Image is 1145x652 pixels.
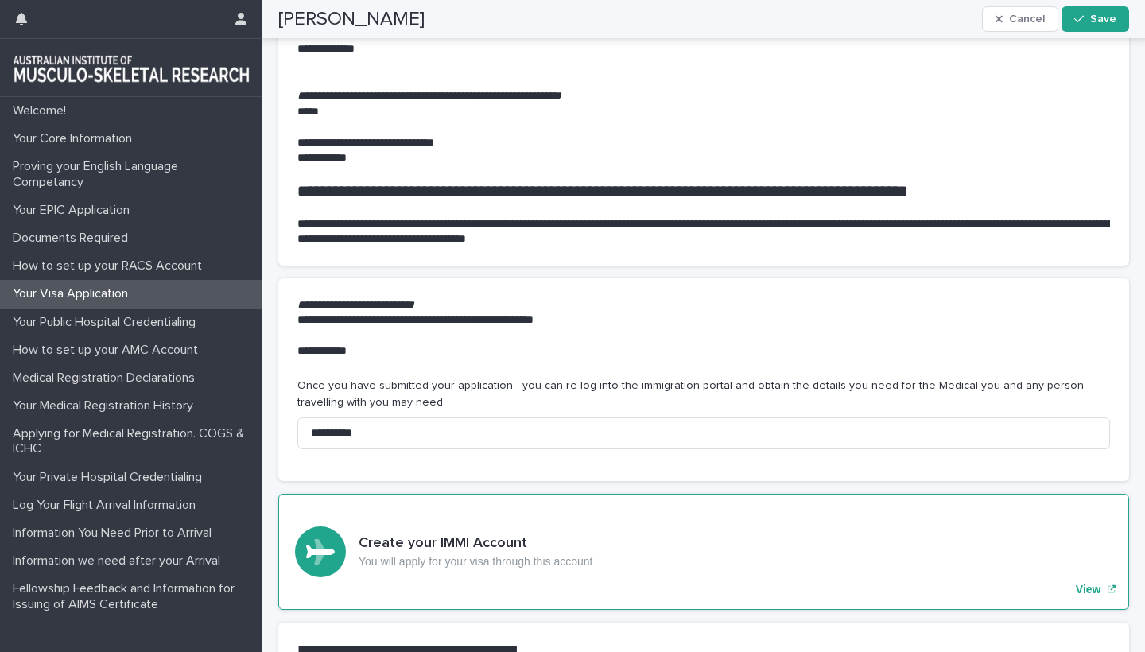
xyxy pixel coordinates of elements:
[359,535,592,553] h3: Create your IMMI Account
[6,371,208,386] p: Medical Registration Declarations
[278,494,1129,610] a: View
[6,258,215,274] p: How to set up your RACS Account
[6,426,262,456] p: Applying for Medical Registration. COGS & ICHC
[1062,6,1129,32] button: Save
[297,378,1110,411] p: Once you have submitted your application - you can re-log into the immigration portal and obtain ...
[6,526,224,541] p: Information You Need Prior to Arrival
[6,131,145,146] p: Your Core Information
[1009,14,1045,25] span: Cancel
[6,553,233,569] p: Information we need after your Arrival
[6,343,211,358] p: How to set up your AMC Account
[6,498,208,513] p: Log Your Flight Arrival Information
[6,315,208,330] p: Your Public Hospital Credentialing
[278,8,425,31] h2: [PERSON_NAME]
[982,6,1058,32] button: Cancel
[6,398,206,413] p: Your Medical Registration History
[6,286,141,301] p: Your Visa Application
[359,555,592,569] p: You will apply for your visa through this account
[6,581,262,611] p: Fellowship Feedback and Information for Issuing of AIMS Certificate
[13,52,250,83] img: 1xcjEmqDTcmQhduivVBy
[1090,14,1116,25] span: Save
[1076,583,1101,596] p: View
[6,231,141,246] p: Documents Required
[6,203,142,218] p: Your EPIC Application
[6,470,215,485] p: Your Private Hospital Credentialing
[6,103,79,118] p: Welcome!
[6,159,262,189] p: Proving your English Language Competancy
